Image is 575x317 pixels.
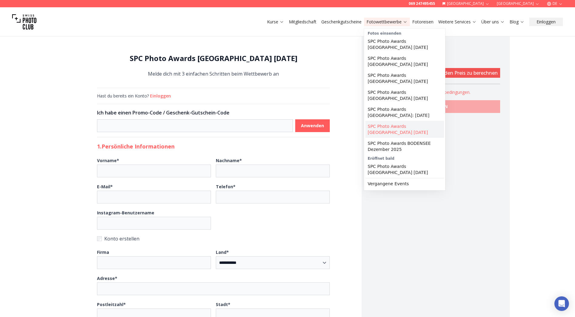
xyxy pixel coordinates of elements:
button: Kurse [265,18,286,26]
select: Land* [216,256,330,269]
b: E-Mail * [97,184,113,189]
a: SPC Photo Awards BODENSEE Dezember 2025 [365,138,444,155]
a: Über uns [481,19,505,25]
a: SPC Photo Awards [GEOGRAPHIC_DATA] [DATE] [365,121,444,138]
button: Accept termsGelesen und akzeptiert [425,89,470,95]
input: Vorname* [97,165,211,177]
b: Instagram-Benutzername [97,210,154,216]
div: Eröffnet bald [365,155,444,161]
b: Anwenden [301,123,324,129]
button: Fotoreisen [410,18,436,26]
input: Firma [97,256,211,269]
img: Swiss photo club [12,10,36,34]
button: Geschenkgutscheine [319,18,364,26]
div: Open Intercom Messenger [554,296,569,311]
b: Firma [97,249,109,255]
a: Geschenkgutscheine [321,19,362,25]
a: Vergangene Events [365,178,444,189]
b: Stadt * [216,302,230,307]
label: Konto erstellen [97,234,330,243]
a: Fotoreisen [412,19,433,25]
a: Weitere Services [438,19,476,25]
h1: SPC Photo Awards [GEOGRAPHIC_DATA] [DATE] [97,53,330,63]
button: Anwenden [295,119,330,132]
a: SPC Photo Awards [GEOGRAPHIC_DATA] [DATE] [365,70,444,87]
a: SPC Photo Awards [GEOGRAPHIC_DATA]: [DATE] [365,104,444,121]
b: Vorname * [97,158,119,163]
button: Mitgliedschaft [286,18,319,26]
button: Blog [507,18,527,26]
input: E-Mail* [97,191,211,203]
input: Adresse* [97,282,330,295]
button: Einloggen [150,93,171,99]
input: Instagram-Benutzername [97,217,211,230]
a: Fotowettbewerbe [366,19,407,25]
button: Über uns [479,18,507,26]
a: Blog [510,19,524,25]
a: 069 247495455 [409,1,435,6]
b: Telefon * [216,184,236,189]
h2: 1. Persönliche Informationen [97,142,330,151]
b: Land * [216,249,229,255]
a: SPC Photo Awards [GEOGRAPHIC_DATA] [DATE] [365,87,444,104]
b: Adresse * [97,275,117,281]
input: Telefon* [216,191,330,203]
a: SPC Photo Awards [GEOGRAPHIC_DATA] [DATE] [365,36,444,53]
input: Nachname* [216,165,330,177]
div: Hast du bereits ein Konto? [97,93,330,99]
a: SPC Photo Awards [GEOGRAPHIC_DATA] [DATE] [365,53,444,70]
a: SPC Photo Awards [GEOGRAPHIC_DATA] [DATE] [365,161,444,178]
a: Mitgliedschaft [289,19,316,25]
div: Melde dich mit 3 einfachen Schritten beim Wettbewerb an [97,53,330,78]
button: Einloggen [529,18,563,26]
b: Postleitzahl * [97,302,126,307]
h3: Ich habe einen Promo-Code / Geschenk-Gutschein-Code [97,109,330,116]
button: Fotowettbewerbe [364,18,410,26]
a: Kurse [267,19,284,25]
input: Konto erstellen [97,236,102,241]
div: Fotos einsenden [365,30,444,36]
button: Weitere Services [436,18,479,26]
b: Nachname * [216,158,242,163]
